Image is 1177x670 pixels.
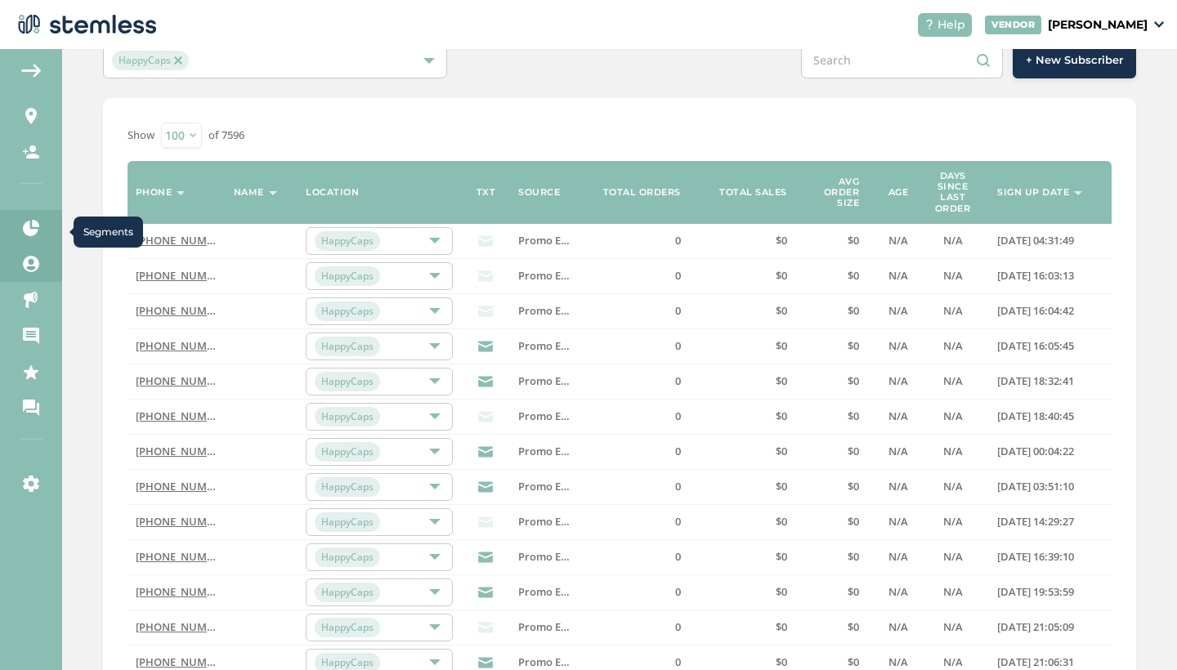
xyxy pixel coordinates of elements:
[1013,42,1136,78] button: + New Subscriber
[518,187,560,198] label: Source
[315,547,380,567] span: HappyCaps
[136,654,230,669] a: [PHONE_NUMBER]
[603,187,681,198] label: Total orders
[803,409,860,423] label: $0
[591,234,681,248] label: 0
[848,584,859,599] span: $0
[591,444,681,458] label: 0
[997,268,1074,283] span: [DATE] 16:03:13
[518,373,638,388] span: Promo Enrollment Page
[518,514,638,529] span: Promo Enrollment Page
[591,550,681,564] label: 0
[943,409,963,423] span: N/A
[997,654,1074,669] span: [DATE] 21:06:31
[848,514,859,529] span: $0
[136,234,217,248] label: (516) 680-0015
[136,514,230,529] a: [PHONE_NUMBER]
[1048,16,1148,33] p: [PERSON_NAME]
[924,304,981,318] label: N/A
[136,409,217,423] label: (415) 518-5517
[518,585,575,599] label: Promo Enrollment Page
[315,407,380,427] span: HappyCaps
[518,233,638,248] span: Promo Enrollment Page
[136,515,217,529] label: (202) 374-5085
[997,584,1074,599] span: [DATE] 19:53:59
[943,233,963,248] span: N/A
[943,444,963,458] span: N/A
[888,409,908,423] span: N/A
[997,585,1103,599] label: 2025-08-03 19:53:59
[997,374,1103,388] label: 2025-08-02 18:32:41
[136,268,230,283] a: [PHONE_NUMBER]
[591,269,681,283] label: 0
[997,550,1103,564] label: 2025-08-03 16:39:10
[518,374,575,388] label: Promo Enrollment Page
[518,654,638,669] span: Promo Enrollment Page
[518,269,575,283] label: Promo Enrollment Page
[943,584,963,599] span: N/A
[315,442,380,462] span: HappyCaps
[675,303,681,318] span: 0
[315,231,380,251] span: HappyCaps
[848,549,859,564] span: $0
[997,515,1103,529] label: 2025-08-03 14:29:27
[1154,21,1164,28] img: icon_down-arrow-small-66adaf34.svg
[776,619,787,634] span: $0
[888,303,908,318] span: N/A
[697,339,787,353] label: $0
[315,266,380,286] span: HappyCaps
[675,479,681,494] span: 0
[888,268,908,283] span: N/A
[888,619,908,634] span: N/A
[943,514,963,529] span: N/A
[848,373,859,388] span: $0
[208,127,244,144] label: of 7596
[997,339,1103,353] label: 2025-08-02 16:05:45
[74,217,143,248] div: Segments
[997,304,1103,318] label: 2025-08-02 16:04:42
[943,303,963,318] span: N/A
[697,620,787,634] label: $0
[997,619,1074,634] span: [DATE] 21:05:09
[1095,592,1177,670] iframe: Chat Widget
[591,304,681,318] label: 0
[875,409,908,423] label: N/A
[675,514,681,529] span: 0
[803,480,860,494] label: $0
[136,655,217,669] label: (702) 539-7022
[888,187,909,198] label: Age
[924,339,981,353] label: N/A
[848,303,859,318] span: $0
[518,339,575,353] label: Promo Enrollment Page
[697,655,787,669] label: $0
[943,619,963,634] span: N/A
[591,480,681,494] label: 0
[997,233,1074,248] span: [DATE] 04:31:49
[943,479,963,494] span: N/A
[924,515,981,529] label: N/A
[888,549,908,564] span: N/A
[315,372,380,391] span: HappyCaps
[888,654,908,669] span: N/A
[997,480,1103,494] label: 2025-08-03 03:51:10
[924,409,981,423] label: N/A
[675,268,681,283] span: 0
[943,338,963,353] span: N/A
[697,234,787,248] label: $0
[315,337,380,356] span: HappyCaps
[136,374,217,388] label: (919) 621-2394
[776,268,787,283] span: $0
[315,301,380,321] span: HappyCaps
[888,514,908,529] span: N/A
[924,20,934,29] img: icon-help-white-03924b79.svg
[997,373,1074,388] span: [DATE] 18:32:41
[518,549,638,564] span: Promo Enrollment Page
[174,56,182,65] img: icon-close-accent-8a337256.svg
[997,655,1103,669] label: 2025-08-03 21:06:31
[136,338,230,353] a: [PHONE_NUMBER]
[518,409,638,423] span: Promo Enrollment Page
[675,549,681,564] span: 0
[803,304,860,318] label: $0
[924,171,981,214] label: Days since last order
